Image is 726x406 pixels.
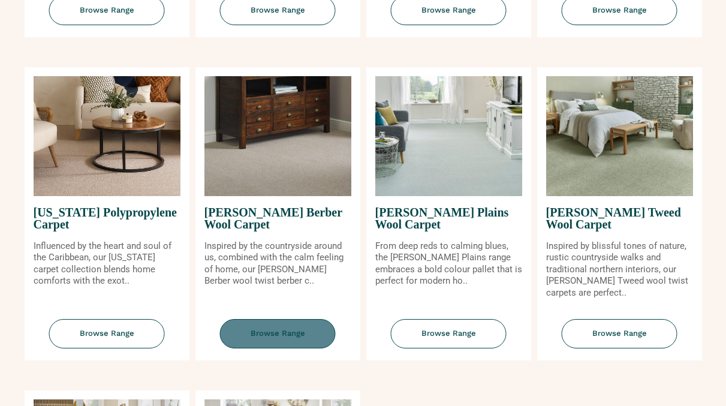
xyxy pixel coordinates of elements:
span: Browse Range [49,319,165,348]
p: Inspired by blissful tones of nature, rustic countryside walks and traditional northern interiors... [546,240,693,299]
img: Tomkinson Tweed Wool Carpet [546,76,693,196]
span: [US_STATE] Polypropylene Carpet [34,196,180,240]
span: [PERSON_NAME] Berber Wool Carpet [204,196,351,240]
span: Browse Range [391,319,507,348]
p: Inspired by the countryside around us, combined with the calm feeling of home, our [PERSON_NAME] ... [204,240,351,287]
span: Browse Range [220,319,336,348]
span: [PERSON_NAME] Tweed Wool Carpet [546,196,693,240]
p: From deep reds to calming blues, the [PERSON_NAME] Plains range embraces a bold colour pallet tha... [375,240,522,287]
a: Browse Range [195,319,360,360]
a: Browse Range [366,319,531,360]
img: Tomkinson Plains Wool Carpet [375,76,522,196]
p: Influenced by the heart and soul of the Caribbean, our [US_STATE] carpet collection blends home c... [34,240,180,287]
span: [PERSON_NAME] Plains Wool Carpet [375,196,522,240]
a: Browse Range [537,319,702,360]
span: Browse Range [562,319,677,348]
img: Puerto Rico Polypropylene Carpet [34,76,180,196]
img: Tomkinson Berber Wool Carpet [204,76,351,196]
a: Browse Range [25,319,189,360]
